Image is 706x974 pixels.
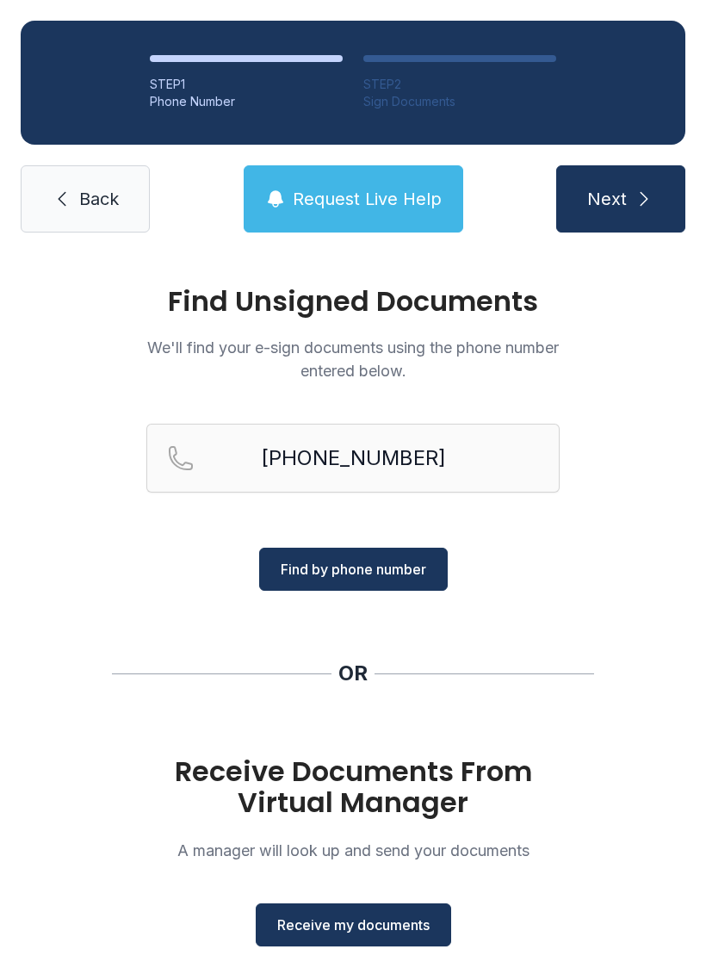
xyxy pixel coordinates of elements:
[587,187,627,211] span: Next
[146,756,560,818] h1: Receive Documents From Virtual Manager
[277,915,430,935] span: Receive my documents
[363,93,556,110] div: Sign Documents
[79,187,119,211] span: Back
[363,76,556,93] div: STEP 2
[146,336,560,382] p: We'll find your e-sign documents using the phone number entered below.
[146,839,560,862] p: A manager will look up and send your documents
[338,660,368,687] div: OR
[150,93,343,110] div: Phone Number
[146,424,560,493] input: Reservation phone number
[293,187,442,211] span: Request Live Help
[150,76,343,93] div: STEP 1
[146,288,560,315] h1: Find Unsigned Documents
[281,559,426,580] span: Find by phone number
